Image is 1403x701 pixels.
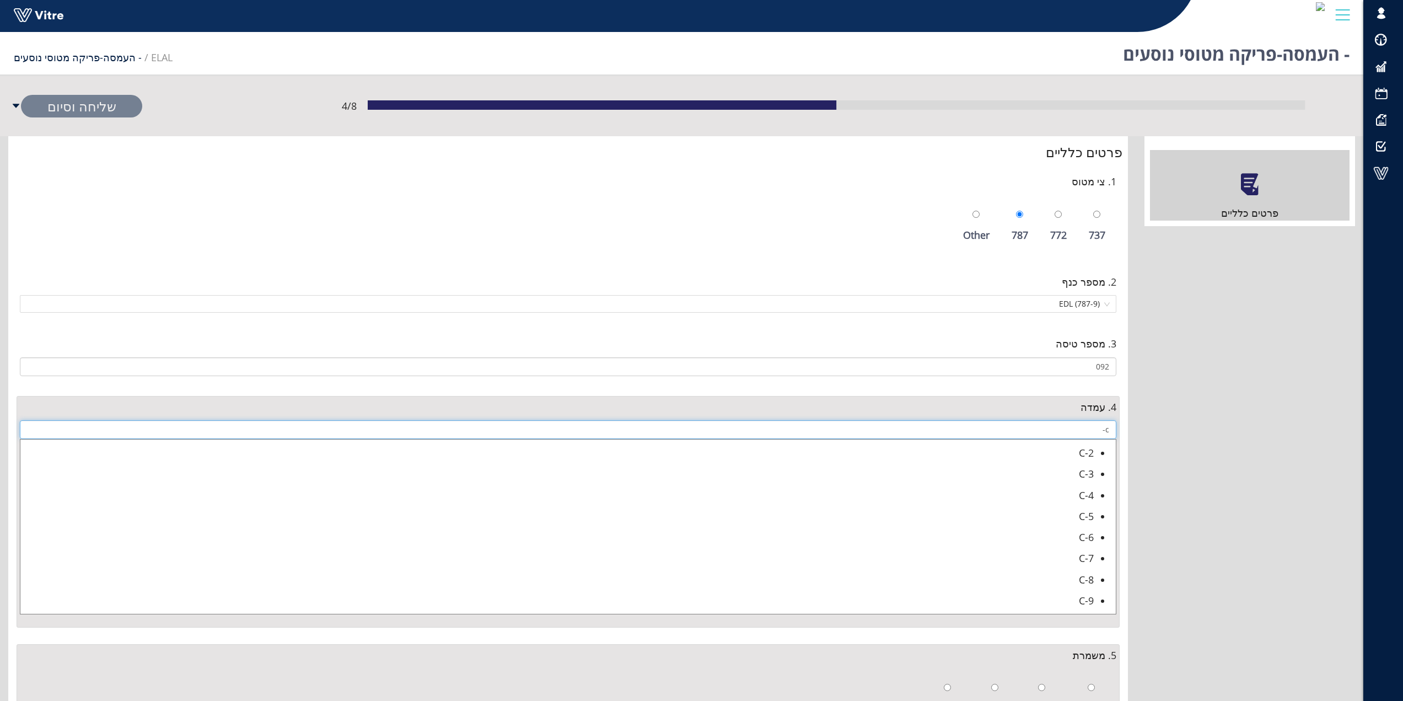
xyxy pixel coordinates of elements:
[963,227,990,243] div: Other
[20,593,1094,608] div: C-9
[1316,2,1325,11] img: 86401350-4739-4c04-8da2-ce2c15283c15.png
[20,466,1094,481] div: C-3
[20,509,1094,524] div: C-5
[1123,28,1350,74] h1: - העמסה-פריקה מטוסי נוסעים
[11,95,21,117] span: caret-down
[20,572,1094,587] div: C-8
[1150,205,1350,221] div: פרטים כלליים
[1081,399,1116,415] span: 4. עמדה
[20,445,1094,461] div: C-2
[1073,648,1116,663] span: 5. משמרת
[14,50,151,65] li: - העמסה-פריקה מטוסי נוסעים
[1089,227,1105,243] div: 737
[1062,274,1116,290] span: 2. מספר כנף
[26,296,1110,312] span: EDL (787-9)
[151,51,173,64] span: 89
[14,142,1122,163] div: פרטים כלליים
[1050,227,1067,243] div: 772
[1056,336,1116,351] span: 3. מספר טיסה
[20,488,1094,503] div: C-4
[20,550,1094,566] div: C-7
[1072,174,1116,189] span: 1. צי מטוס
[20,529,1094,545] div: C-6
[1012,227,1028,243] div: 787
[342,98,357,114] span: 4 / 8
